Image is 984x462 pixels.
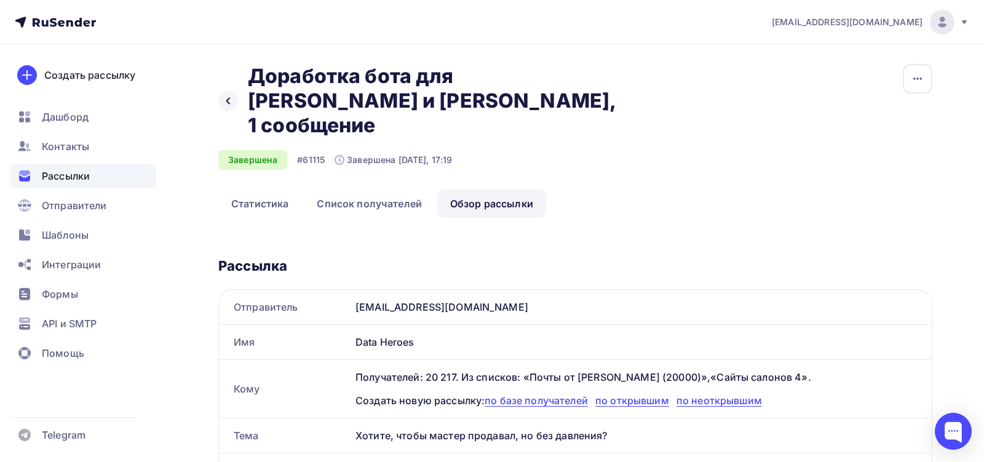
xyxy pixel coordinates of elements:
div: Кому [219,360,351,418]
span: Шаблоны [42,228,89,242]
a: Шаблоны [10,223,156,247]
span: по базе получателей [485,394,588,407]
div: Получателей: 20 217. Из списков: «Почты от [PERSON_NAME] (20000)»,«Сайты салонов 4». [355,370,917,384]
div: Создать рассылку [44,68,135,82]
div: Создать новую рассылку: [355,393,917,408]
span: [EMAIL_ADDRESS][DOMAIN_NAME] [772,16,922,28]
a: Формы [10,282,156,306]
span: Контакты [42,139,89,154]
a: Контакты [10,134,156,159]
div: #61115 [297,154,325,166]
div: Имя [219,325,351,359]
a: Отправители [10,193,156,218]
a: [EMAIL_ADDRESS][DOMAIN_NAME] [772,10,969,34]
h2: Доработка бота для [PERSON_NAME] и [PERSON_NAME], 1 сообщение [248,64,619,138]
div: Тема [219,418,351,453]
span: по открывшим [595,394,669,407]
span: Отправители [42,198,107,213]
a: Список получателей [304,189,435,218]
span: Дашборд [42,110,89,124]
span: Интеграции [42,257,101,272]
a: Дашборд [10,105,156,129]
a: Обзор рассылки [437,189,546,218]
span: Рассылки [42,169,90,183]
span: Формы [42,287,78,301]
div: Рассылка [218,257,932,274]
div: [EMAIL_ADDRESS][DOMAIN_NAME] [351,290,932,324]
div: Data Heroes [351,325,932,359]
span: Telegram [42,428,85,442]
div: Завершена [218,150,287,170]
span: по неоткрывшим [676,394,762,407]
a: Рассылки [10,164,156,188]
div: Завершена [DATE], 17:19 [335,154,452,166]
span: Помощь [42,346,84,360]
span: API и SMTP [42,316,97,331]
a: Статистика [218,189,301,218]
div: Хотите, чтобы мастер продавал, но без давления? [351,418,932,453]
div: Отправитель [219,290,351,324]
